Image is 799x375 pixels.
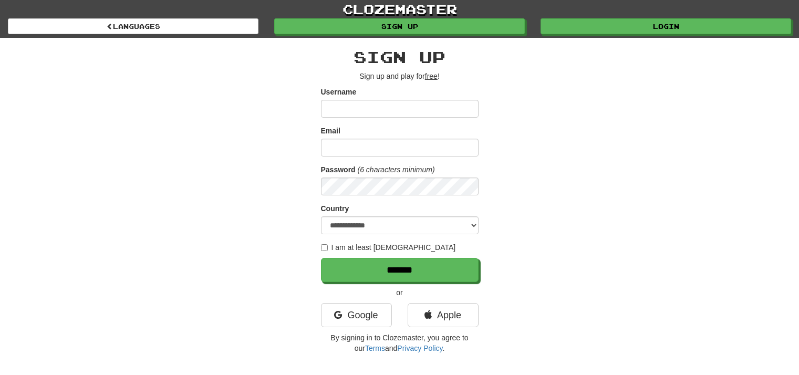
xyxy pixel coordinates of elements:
label: Country [321,203,349,214]
h2: Sign up [321,48,479,66]
label: Email [321,126,340,136]
em: (6 characters minimum) [358,165,435,174]
a: Sign up [274,18,525,34]
label: Username [321,87,357,97]
a: Privacy Policy [397,344,442,352]
a: Terms [365,344,385,352]
a: Login [541,18,791,34]
input: I am at least [DEMOGRAPHIC_DATA] [321,244,328,251]
label: Password [321,164,356,175]
u: free [425,72,438,80]
a: Apple [408,303,479,327]
label: I am at least [DEMOGRAPHIC_DATA] [321,242,456,253]
p: or [321,287,479,298]
a: Google [321,303,392,327]
a: Languages [8,18,258,34]
p: Sign up and play for ! [321,71,479,81]
p: By signing in to Clozemaster, you agree to our and . [321,332,479,353]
